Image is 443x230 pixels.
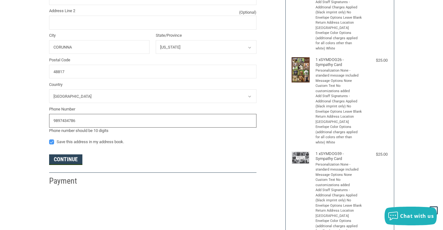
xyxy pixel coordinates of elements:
[316,31,362,51] li: Envelope Color Options (additional charges applied for all colors other than white) White
[49,106,256,112] label: Phone Number
[49,57,256,63] label: Postal Code
[316,124,362,145] li: Envelope Color Options (additional charges applied for all colors other than white) White
[316,172,362,178] li: Message Options None
[316,20,362,31] li: Return Address Location [GEOGRAPHIC_DATA]
[316,78,362,84] li: Message Options None
[49,82,256,88] label: Country
[316,83,362,94] li: Custom Text No customizations added
[49,176,85,186] h2: Payment
[316,208,362,218] li: Return Address Location [GEOGRAPHIC_DATA]
[316,188,362,203] li: Add Staff Signatures - Additional Charges Applied (black imprint only) No
[316,162,362,172] li: Personalization None - standard message included
[364,151,388,157] div: $25.00
[49,8,256,14] label: Address Line 2
[316,94,362,109] li: Add Staff Signatures - Additional Charges Applied (black imprint only) No
[49,139,256,144] label: Save this address in my address book.
[316,151,362,162] h4: 1 x SYMDOG59 - Sympathy Card
[316,177,362,188] li: Custom Text No customizations added
[400,213,434,219] span: Chat with us
[316,57,362,68] h4: 1 x SYMDOG26 - Sympathy Card
[49,154,82,165] button: Continue
[364,57,388,63] div: $25.00
[385,207,437,225] button: Chat with us
[316,114,362,124] li: Return Address Location [GEOGRAPHIC_DATA]
[316,109,362,115] li: Envelope Options Leave Blank
[316,68,362,78] li: Personalization None - standard message included
[49,32,150,39] label: City
[156,32,256,39] label: State/Province
[316,203,362,209] li: Envelope Options Leave Blank
[239,9,256,16] small: (Optional)
[49,128,256,134] div: Phone number should be 10 digits
[316,15,362,21] li: Envelope Options Leave Blank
